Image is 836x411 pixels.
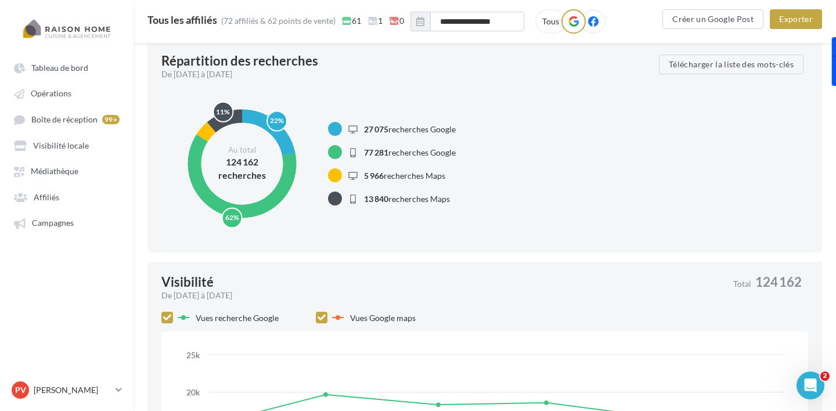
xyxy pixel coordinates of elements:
[19,30,28,39] img: website_grey.svg
[7,160,127,181] a: Médiathèque
[364,147,456,157] span: recherches Google
[30,30,131,39] div: Domaine: [DOMAIN_NAME]
[196,313,279,323] span: Vues recherche Google
[7,135,127,156] a: Visibilité locale
[342,15,361,27] span: 61
[350,313,416,323] span: Vues Google maps
[364,171,384,181] span: 5 966
[797,372,824,399] iframe: Intercom live chat
[770,9,822,29] button: Exporter
[755,276,802,289] span: 124 162
[186,387,200,397] text: 20k
[364,124,388,134] span: 27 075
[34,384,111,396] p: [PERSON_NAME]
[364,194,388,204] span: 13 840
[659,55,803,74] button: Télécharger la liste des mots-clés
[31,114,98,124] span: Boîte de réception
[102,115,120,124] div: 99+
[7,82,127,103] a: Opérations
[364,124,456,134] span: recherches Google
[147,15,217,25] div: Tous les affiliés
[31,167,78,176] span: Médiathèque
[32,218,74,228] span: Campagnes
[31,63,88,73] span: Tableau de bord
[7,212,127,233] a: Campagnes
[33,140,89,150] span: Visibilité locale
[161,276,214,289] div: Visibilité
[33,19,57,28] div: v 4.0.25
[364,147,388,157] span: 77 281
[367,15,383,27] span: 1
[47,67,56,77] img: tab_domain_overview_orange.svg
[145,68,178,76] div: Mots-clés
[60,68,89,76] div: Domaine
[161,290,724,301] div: De [DATE] à [DATE]
[34,192,59,202] span: Affiliés
[7,109,127,130] a: Boîte de réception 99+
[364,171,445,181] span: recherches Maps
[662,9,763,29] button: Créer un Google Post
[186,350,200,360] text: 25k
[9,379,124,401] a: PV [PERSON_NAME]
[31,89,71,99] span: Opérations
[19,19,28,28] img: logo_orange.svg
[733,280,751,288] span: Total
[7,57,127,78] a: Tableau de bord
[364,194,450,204] span: recherches Maps
[7,186,127,207] a: Affiliés
[221,15,336,27] div: (72 affiliés & 62 points de vente)
[132,67,141,77] img: tab_keywords_by_traffic_grey.svg
[161,68,650,80] div: De [DATE] à [DATE]
[389,15,404,27] span: 0
[820,372,830,381] span: 2
[535,9,566,34] label: Tous
[15,384,26,396] span: PV
[161,55,318,67] div: Répartition des recherches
